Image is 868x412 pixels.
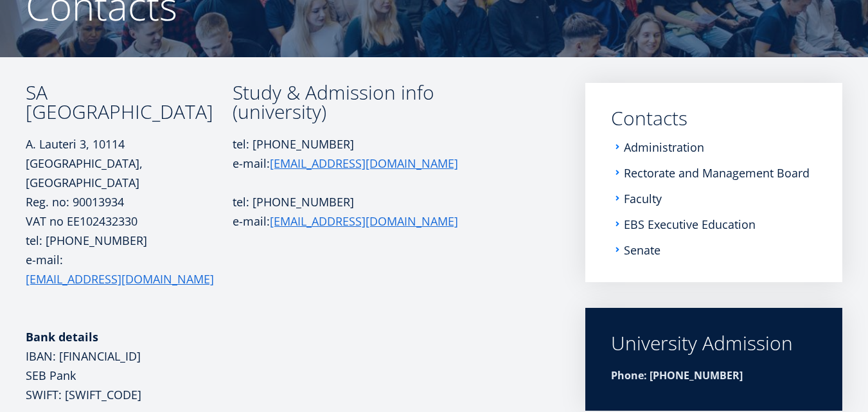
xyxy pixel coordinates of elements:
[270,154,458,173] a: [EMAIL_ADDRESS][DOMAIN_NAME]
[624,141,704,154] a: Administration
[624,166,810,179] a: Rectorate and Management Board
[233,83,477,121] h3: Study & Admission info (university)
[233,192,477,211] p: tel: [PHONE_NUMBER]
[624,218,756,231] a: EBS Executive Education
[233,211,477,231] p: e-mail:
[26,329,98,345] strong: Bank details
[624,244,660,256] a: Senate
[26,211,233,231] p: VAT no EE102432330
[611,109,817,128] a: Contacts
[26,231,233,308] p: tel: [PHONE_NUMBER] e-mail:
[611,334,817,353] div: University Admission
[624,192,662,205] a: Faculty
[270,211,458,231] a: [EMAIL_ADDRESS][DOMAIN_NAME]
[26,269,214,289] a: [EMAIL_ADDRESS][DOMAIN_NAME]
[233,134,477,173] p: tel: [PHONE_NUMBER] e-mail:
[611,368,743,382] strong: Phone: [PHONE_NUMBER]
[26,327,233,404] p: IBAN: [FINANCIAL_ID] SEB Pank SWIFT: [SWIFT_CODE]
[26,134,233,211] p: A. Lauteri 3, 10114 [GEOGRAPHIC_DATA], [GEOGRAPHIC_DATA] Reg. no: 90013934
[26,83,233,121] h3: SA [GEOGRAPHIC_DATA]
